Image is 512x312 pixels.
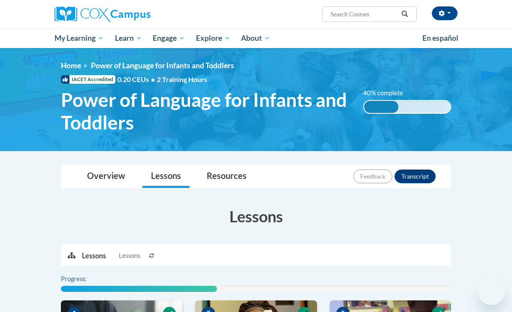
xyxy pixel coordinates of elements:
a: Lessons [142,165,190,188]
button: Transcript [395,170,436,183]
span: IACET Accredited [61,75,115,84]
label: 40% complete [363,88,413,98]
iframe: Button to launch messaging window [478,278,505,305]
p: Lessons [82,251,106,261]
div: Main menu [48,28,464,48]
span: Learn [115,33,142,43]
button: Account Settings [432,6,458,20]
span: En español [422,33,458,42]
h3: Lessons [61,206,451,227]
a: My Learning [49,28,109,48]
button: Search [398,9,411,19]
button: Feedback [353,170,392,183]
span: • [151,75,155,83]
a: Overview [78,165,134,188]
img: Cox Campus [54,6,151,22]
a: Engage [147,28,190,48]
span: My Learning [54,33,104,43]
span: 2 Training Hours [157,75,207,83]
a: Home [61,61,81,70]
a: Resources [198,165,255,188]
div: 40% complete [364,101,398,113]
a: Explore [190,28,236,48]
label: Progress: [61,274,110,284]
a: En español [417,29,464,47]
span: Lessons [119,251,140,261]
span: Explore [196,33,230,43]
span: Power of Language for Infants and Toddlers [91,61,234,70]
a: About [236,28,276,48]
span: About [241,33,270,43]
input: Search Courses [330,9,398,19]
span: Power of Language for Infants and Toddlers [61,88,350,134]
span: Engage [153,33,185,43]
a: Cox Campus [54,6,180,22]
span: 0.20 CEUs [117,75,157,84]
a: Learn [109,28,148,48]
